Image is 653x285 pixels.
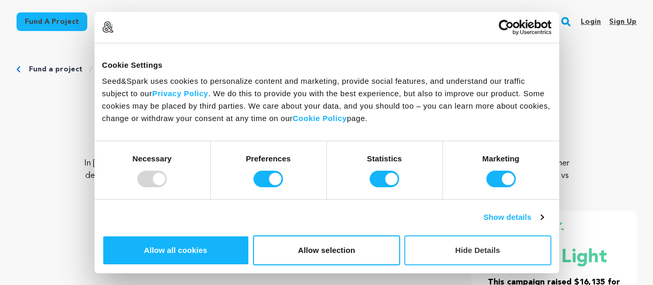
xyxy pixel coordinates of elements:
[102,21,114,33] img: logo
[581,13,601,30] a: Login
[17,12,87,31] a: Fund a project
[246,154,291,163] strong: Preferences
[102,58,551,71] div: Cookie Settings
[253,235,400,265] button: Allow selection
[293,114,347,123] a: Cookie Policy
[17,91,636,116] p: tAInted love
[404,235,551,265] button: Hide Details
[17,64,636,74] div: Breadcrumb
[102,75,551,125] div: Seed&Spark uses cookies to personalize content and marketing, provide social features, and unders...
[78,157,575,194] p: In [DATE], 1 in 4 young adults use AI to fill sexual and romantic interests. Yet studies show tha...
[102,235,249,265] button: Allow all cookies
[483,211,543,223] a: Show details
[133,154,172,163] strong: Necessary
[17,124,636,137] p: [GEOGRAPHIC_DATA], [US_STATE] | Film Short
[367,154,402,163] strong: Statistics
[93,12,167,31] a: Start a project
[29,64,83,74] a: Fund a project
[609,13,636,30] a: Sign up
[482,154,519,163] strong: Marketing
[17,137,636,149] p: Drama, Romantic Comedy
[461,19,551,35] a: Usercentrics Cookiebot - opens in a new window
[152,89,209,98] a: Privacy Policy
